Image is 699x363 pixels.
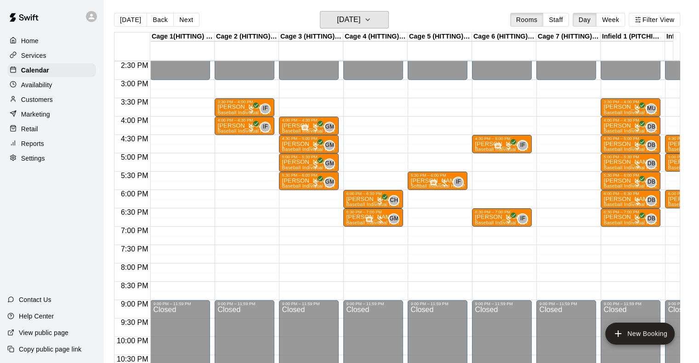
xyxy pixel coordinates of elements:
div: Reports [7,137,96,151]
span: DB [648,214,655,223]
span: All customers have paid [311,142,320,151]
div: 4:00 PM – 4:30 PM: Baseball Individual HITTING - 30 minutes [279,117,339,135]
span: Ian Fink [521,213,528,224]
span: All customers have paid [504,142,513,151]
span: Baseball Individual HITTING - 30 minutes [282,147,372,152]
span: All customers have paid [633,179,642,188]
span: Gama Martinez [328,177,335,188]
div: 6:30 PM – 7:00 PM [475,210,529,214]
button: add [605,323,675,345]
div: 4:00 PM – 4:30 PM: Baseball Individual PITCHING - 30 minutes [601,117,660,135]
span: DB [648,196,655,205]
span: Baseball Individual PITCHING - 30 minutes [603,147,698,152]
button: Next [173,13,199,27]
div: 4:30 PM – 5:00 PM: Baseball Individual HITTING - 30 minutes [279,135,339,153]
a: Home [7,34,96,48]
div: 9:00 PM – 11:59 PM [475,302,529,306]
h6: [DATE] [337,13,360,26]
span: GM [325,123,334,132]
div: Dakota Bacus [646,177,657,188]
span: 3:00 PM [119,80,151,88]
div: Dakota Bacus [646,213,657,224]
div: 4:30 PM – 5:00 PM: Baseball Individual HITTING - 30 minutes [472,135,532,153]
span: Baseball Individual HITTING - 30 minutes [282,128,372,134]
div: 6:30 PM – 7:00 PM: Baseball Individual HITTING - 30 minutes [472,208,532,227]
div: 5:30 PM – 6:00 PM [603,173,658,178]
span: 7:30 PM [119,245,151,253]
p: View public page [19,328,68,337]
div: Gama Martinez [324,177,335,188]
span: Baseball Individual FIELDING - 30 minutes [217,128,311,134]
div: 9:00 PM – 11:59 PM [410,302,465,306]
span: GM [325,178,334,187]
span: CH [390,196,398,205]
div: Marketing [7,107,96,121]
span: Baseball Individual PITCHING - 30 minutes [603,128,698,134]
div: Gama Martinez [324,158,335,169]
div: 6:30 PM – 7:00 PM: Baseball Individual HITTING - 30 minutes [343,208,403,227]
a: Retail [7,122,96,136]
div: 3:30 PM – 4:00 PM [603,100,658,104]
a: Customers [7,93,96,106]
div: 5:30 PM – 6:00 PM: Baseball Individual HITTING - 30 minutes [279,172,339,190]
div: 6:30 PM – 7:00 PM [346,210,400,214]
span: Baseball Individual HITTING - 30 minutes [475,220,565,225]
span: IF [456,178,461,187]
button: [DATE] [114,13,147,27]
div: 3:30 PM – 4:00 PM [217,100,272,104]
div: 4:00 PM – 4:30 PM: Baseball Individual FIELDING - 30 minutes [215,117,274,135]
span: 6:30 PM [119,208,151,216]
div: Dakota Bacus [646,195,657,206]
span: Gama Martinez [328,158,335,169]
div: 4:00 PM – 4:30 PM [603,118,658,123]
div: Ian Fink [260,122,271,133]
div: 9:00 PM – 11:59 PM [603,302,658,306]
div: Dakota Bacus [646,158,657,169]
span: 9:00 PM [119,300,151,308]
span: Gama Martinez [392,213,399,224]
div: 6:00 PM – 6:30 PM: Baseball Individual HITTING - 30 minutes [343,190,403,208]
div: 4:30 PM – 5:00 PM [282,136,336,141]
span: GM [389,214,398,223]
span: 4:00 PM [119,117,151,124]
div: Cory Harris [388,195,399,206]
p: Copy public page link [19,345,81,354]
svg: Has notes [430,179,437,187]
button: Week [596,13,625,27]
div: 9:00 PM – 11:59 PM [346,302,400,306]
div: Ian Fink [260,103,271,114]
button: Back [147,13,174,27]
p: Customers [21,95,53,104]
div: 6:30 PM – 7:00 PM [603,210,658,214]
p: Help Center [19,312,54,321]
p: Home [21,36,39,45]
svg: Has notes [494,143,501,150]
div: Cage 2 (HITTING)- Hit Trax - TBK [215,33,279,41]
span: Dakota Bacus [649,140,657,151]
span: Dakota Bacus [649,213,657,224]
div: 9:00 PM – 11:59 PM [153,302,207,306]
a: Availability [7,78,96,92]
div: Cage 4 (HITTING) - TBK [343,33,408,41]
p: Reports [21,139,44,148]
span: 9:30 PM [119,318,151,326]
span: IF [520,141,525,150]
span: 4:30 PM [119,135,151,143]
div: 5:30 PM – 6:00 PM: Baseball Individual PITCHING - 30 minutes [601,172,660,190]
div: 6:00 PM – 6:30 PM: Baseball Individual PITCHING - 30 minutes [601,190,660,208]
span: All customers have paid [311,160,320,169]
div: Cage 6 (HITTING) - TBK [472,33,536,41]
a: Settings [7,151,96,165]
button: [DATE] [320,11,389,28]
span: 7:00 PM [119,227,151,235]
p: Services [21,51,46,60]
span: DB [648,141,655,150]
span: Dakota Bacus [649,195,657,206]
span: Baseball Individual PITCHING - 30 minutes [603,110,698,115]
span: Gama Martinez [328,122,335,133]
span: Gama Martinez [328,140,335,151]
span: 2:30 PM [119,61,151,69]
span: All customers have paid [633,142,642,151]
span: 10:30 PM [114,355,150,363]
